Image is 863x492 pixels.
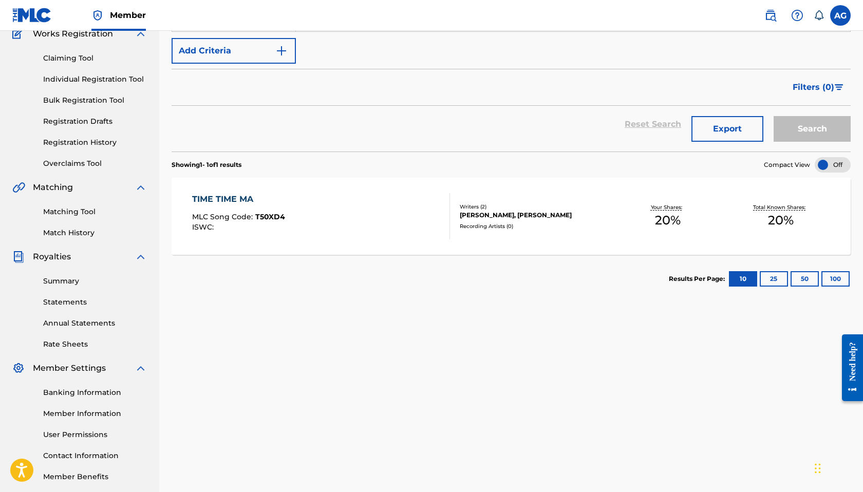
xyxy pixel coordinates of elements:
[135,181,147,194] img: expand
[768,211,794,230] span: 20 %
[192,212,255,221] span: MLC Song Code :
[33,28,113,40] span: Works Registration
[835,84,843,90] img: filter
[753,203,808,211] p: Total Known Shares:
[830,5,851,26] div: User Menu
[729,271,757,287] button: 10
[33,362,106,374] span: Member Settings
[760,5,781,26] a: Public Search
[793,81,834,93] span: Filters ( 0 )
[275,45,288,57] img: 9d2ae6d4665cec9f34b9.svg
[91,9,104,22] img: Top Rightsholder
[812,443,863,492] iframe: Chat Widget
[791,271,819,287] button: 50
[192,222,216,232] span: ISWC :
[192,193,285,205] div: TIME TIME MA
[110,9,146,21] span: Member
[12,362,25,374] img: Member Settings
[135,251,147,263] img: expand
[135,362,147,374] img: expand
[43,53,147,64] a: Claiming Tool
[43,116,147,127] a: Registration Drafts
[43,429,147,440] a: User Permissions
[460,203,611,211] div: Writers ( 2 )
[255,212,285,221] span: T50XD4
[172,6,851,152] form: Search Form
[787,5,808,26] div: Help
[786,74,851,100] button: Filters (0)
[460,211,611,220] div: [PERSON_NAME], [PERSON_NAME]
[815,453,821,484] div: Drag
[33,251,71,263] span: Royalties
[814,10,824,21] div: Notifications
[669,274,727,283] p: Results Per Page:
[791,9,803,22] img: help
[12,8,52,23] img: MLC Logo
[43,408,147,419] a: Member Information
[764,9,777,22] img: search
[43,206,147,217] a: Matching Tool
[43,450,147,461] a: Contact Information
[764,160,810,169] span: Compact View
[43,95,147,106] a: Bulk Registration Tool
[43,387,147,398] a: Banking Information
[655,211,681,230] span: 20 %
[43,276,147,287] a: Summary
[172,38,296,64] button: Add Criteria
[12,251,25,263] img: Royalties
[135,28,147,40] img: expand
[651,203,685,211] p: Your Shares:
[43,228,147,238] a: Match History
[12,28,26,40] img: Works Registration
[43,471,147,482] a: Member Benefits
[43,74,147,85] a: Individual Registration Tool
[460,222,611,230] div: Recording Artists ( 0 )
[172,160,241,169] p: Showing 1 - 1 of 1 results
[43,318,147,329] a: Annual Statements
[12,181,25,194] img: Matching
[33,181,73,194] span: Matching
[43,158,147,169] a: Overclaims Tool
[43,137,147,148] a: Registration History
[691,116,763,142] button: Export
[172,178,851,255] a: TIME TIME MAMLC Song Code:T50XD4ISWC:Writers (2)[PERSON_NAME], [PERSON_NAME]Recording Artists (0)...
[43,339,147,350] a: Rate Sheets
[834,326,863,410] iframe: Resource Center
[43,297,147,308] a: Statements
[821,271,850,287] button: 100
[760,271,788,287] button: 25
